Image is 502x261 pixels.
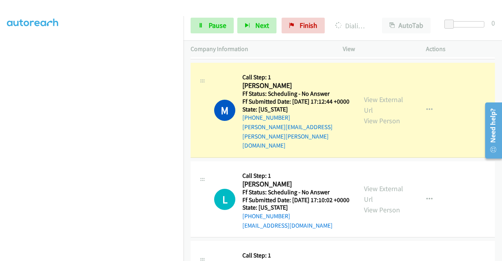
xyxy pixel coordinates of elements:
button: Next [237,18,276,33]
h5: Call Step: 1 [242,252,350,259]
p: Actions [426,44,495,54]
h5: Call Step: 1 [242,172,349,180]
p: Company Information [191,44,329,54]
span: Finish [300,21,317,30]
a: View Person [364,205,400,214]
a: Pause [191,18,234,33]
p: Dialing [PERSON_NAME] [335,20,368,31]
h1: L [214,189,235,210]
button: AutoTab [382,18,431,33]
a: View External Url [364,95,403,115]
h5: State: [US_STATE] [242,106,350,113]
a: Finish [282,18,325,33]
p: View [343,44,412,54]
h1: M [214,100,235,121]
h5: Ff Submitted Date: [DATE] 17:12:44 +0000 [242,98,350,106]
h2: [PERSON_NAME] [242,81,347,90]
a: [PERSON_NAME][EMAIL_ADDRESS][PERSON_NAME][PERSON_NAME][DOMAIN_NAME] [242,123,333,149]
h2: [PERSON_NAME] [242,180,347,189]
div: The call is yet to be attempted [214,189,235,210]
h5: Ff Submitted Date: [DATE] 17:10:02 +0000 [242,196,349,204]
h5: State: [US_STATE] [242,204,349,212]
h5: Ff Status: Scheduling - No Answer [242,188,349,196]
a: View External Url [364,184,403,204]
a: View Person [364,116,400,125]
span: Next [255,21,269,30]
span: Pause [209,21,226,30]
a: [PHONE_NUMBER] [242,212,290,220]
iframe: Resource Center [480,99,502,162]
div: 0 [491,18,495,28]
a: [PHONE_NUMBER] [242,114,290,121]
h5: Call Step: 1 [242,73,350,81]
h5: Ff Status: Scheduling - No Answer [242,90,350,98]
a: [EMAIL_ADDRESS][DOMAIN_NAME] [242,222,333,229]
